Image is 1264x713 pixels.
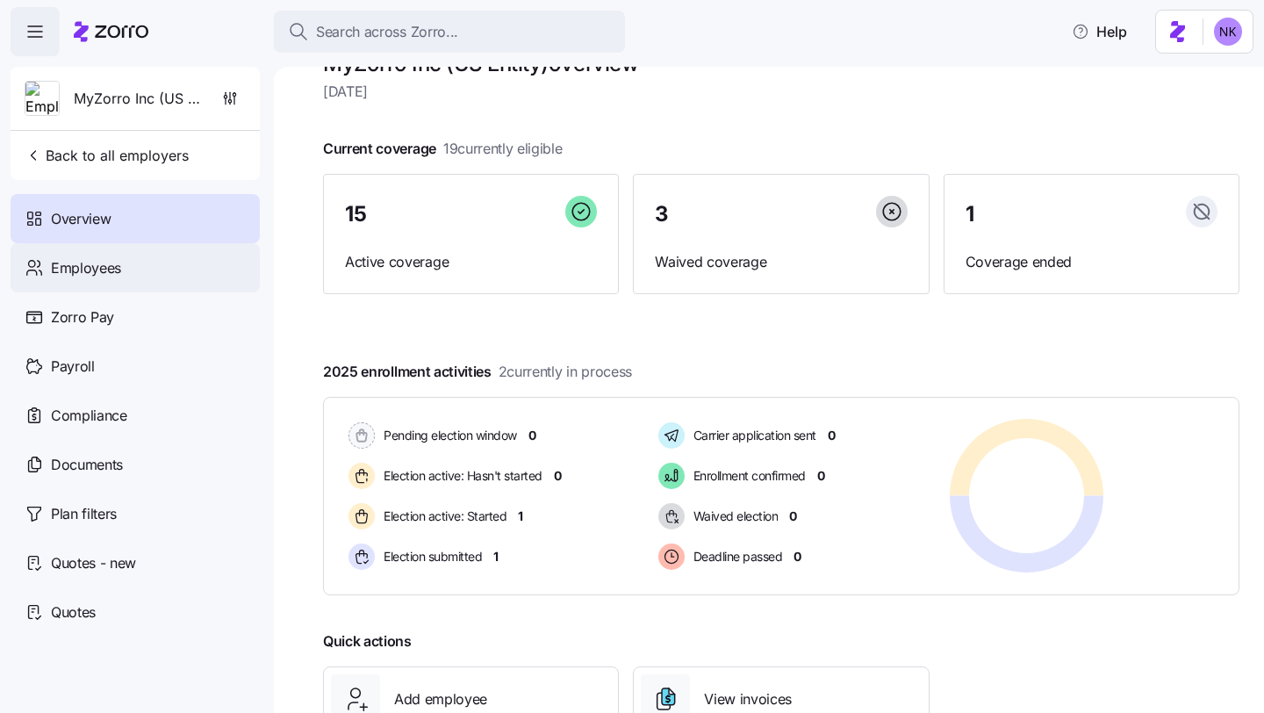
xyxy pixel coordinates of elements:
span: Documents [51,454,123,476]
span: [DATE] [323,81,1239,103]
span: Waived coverage [655,251,907,273]
span: 19 currently eligible [443,138,563,160]
a: Quotes - new [11,538,260,587]
button: Search across Zorro... [274,11,625,53]
span: Overview [51,208,111,230]
span: 1 [518,508,523,525]
span: 0 [789,508,797,525]
span: 1 [966,204,974,225]
span: Quotes [51,601,96,623]
span: 2025 enrollment activities [323,361,632,383]
span: Current coverage [323,138,563,160]
span: Quick actions [323,630,412,652]
span: 0 [554,467,562,485]
span: Deadline passed [688,548,783,565]
span: 1 [493,548,499,565]
span: 0 [528,427,536,444]
span: Election active: Started [378,508,506,525]
span: Back to all employers [25,145,189,166]
span: 0 [794,548,801,565]
span: Add employee [394,688,487,710]
span: 3 [655,204,669,225]
span: Enrollment confirmed [688,467,806,485]
span: Employees [51,257,121,279]
a: Employees [11,243,260,292]
span: Election active: Hasn't started [378,467,542,485]
a: Overview [11,194,260,243]
span: Zorro Pay [51,306,114,328]
span: Search across Zorro... [316,21,458,43]
a: Payroll [11,342,260,391]
span: 15 [345,204,366,225]
span: Active coverage [345,251,597,273]
span: 0 [817,467,825,485]
span: Quotes - new [51,552,136,574]
a: Quotes [11,587,260,637]
span: View invoices [704,688,792,710]
span: Carrier application sent [688,427,816,444]
span: Compliance [51,405,127,427]
span: Payroll [51,356,95,378]
button: Help [1058,14,1141,49]
span: 2 currently in process [499,361,632,383]
span: Plan filters [51,503,117,525]
a: Documents [11,440,260,489]
span: Election submitted [378,548,482,565]
span: Waived election [688,508,779,525]
img: 99279e6a906c378acdbba5ddb45489f4 [1214,18,1242,46]
a: Plan filters [11,489,260,538]
span: Help [1072,21,1127,42]
span: Pending election window [378,427,517,444]
span: 0 [828,427,836,444]
a: Zorro Pay [11,292,260,342]
img: Employer logo [25,82,59,117]
span: MyZorro Inc (US Entity) [74,88,200,110]
a: Compliance [11,391,260,440]
span: Coverage ended [966,251,1217,273]
button: Back to all employers [18,138,196,173]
